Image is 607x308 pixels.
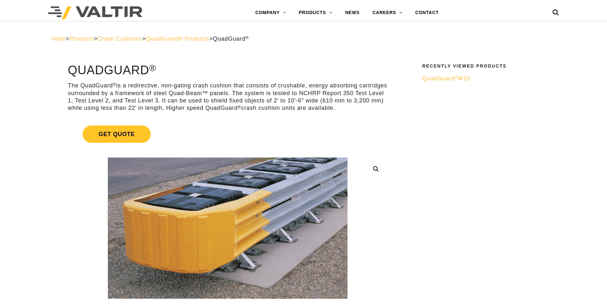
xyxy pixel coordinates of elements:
[52,36,66,42] a: Valtir
[146,36,210,42] a: QuadGuard® Products
[213,36,249,42] span: QuadGuard
[149,63,156,73] sup: ®
[422,75,552,82] a: QuadGuard®M10
[68,118,387,150] a: Get Quote
[98,36,142,42] a: Crash Cushions
[83,126,151,143] span: Get Quote
[113,82,116,87] sup: ®
[52,35,556,43] div: > > > >
[422,75,470,82] span: QuadGuard M10
[249,6,292,19] a: COMPANY
[422,64,552,69] h2: Recently Viewed Products
[292,6,339,19] a: PRODUCTS
[48,6,142,19] img: Valtir
[409,6,445,19] a: CONTACT
[366,6,409,19] a: CAREERS
[68,82,387,112] p: The QuadGuard is a redirective, non-gating crash cushion that consists of crushable, energy absor...
[245,35,249,40] sup: ®
[238,105,241,109] sup: ®
[455,75,458,80] sup: ®
[339,6,366,19] a: NEWS
[69,36,94,42] a: Products
[68,64,387,77] h1: QuadGuard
